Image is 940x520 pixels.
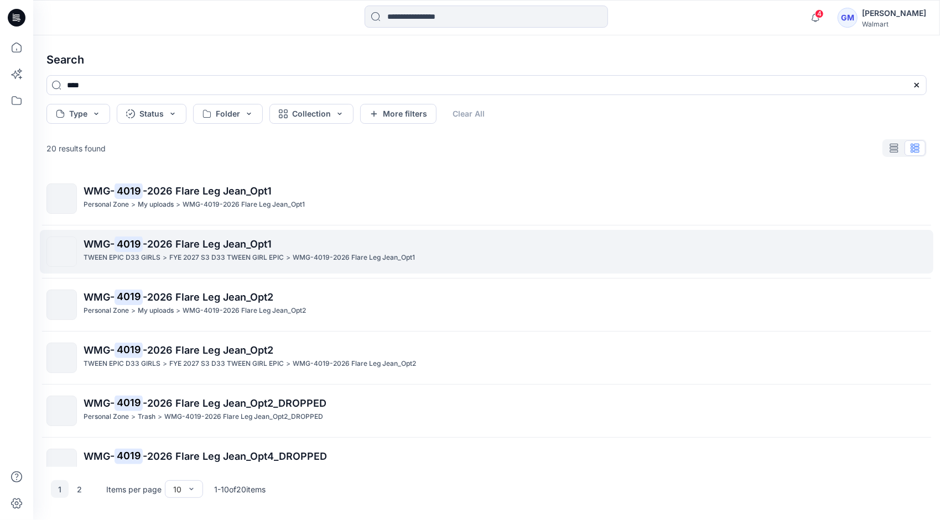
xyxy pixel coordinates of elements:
span: -2026 Flare Leg Jean_Opt1 [143,238,272,250]
div: [PERSON_NAME] [862,7,926,20]
mark: 4019 [115,183,143,198]
p: Items per page [106,484,162,495]
span: -2026 Flare Leg Jean_Opt1 [143,185,272,197]
span: -2026 Flare Leg Jean_Opt4_DROPPED [143,450,327,462]
button: 1 [51,480,69,498]
button: Status [117,104,186,124]
a: WMG-4019-2026 Flare Leg Jean_Opt2Personal Zone>My uploads>WMG-4019-2026 Flare Leg Jean_Opt2 [40,283,933,327]
mark: 4019 [115,342,143,358]
button: Collection [269,104,354,124]
span: WMG- [84,291,115,303]
p: 20 results found [46,143,106,154]
p: My uploads [138,199,174,211]
p: WMG-4019-2026 Flare Leg Jean_Opt1 [293,252,415,264]
p: > [131,305,136,317]
p: > [286,358,290,370]
span: -2026 Flare Leg Jean_Opt2_DROPPED [143,397,326,409]
span: -2026 Flare Leg Jean_Opt2 [143,291,273,303]
p: Personal Zone [84,464,129,476]
p: > [163,358,167,370]
a: WMG-4019-2026 Flare Leg Jean_Opt4_DROPPEDPersonal Zone>Trash>WMG-4019-2026 Flare Leg Jean_Opt4_DR... [40,442,933,486]
mark: 4019 [115,395,143,411]
span: WMG- [84,185,115,197]
span: WMG- [84,397,115,409]
h4: Search [38,44,936,75]
div: Walmart [862,20,926,28]
p: WMG-4019-2026 Flare Leg Jean_Opt1 [183,199,305,211]
a: WMG-4019-2026 Flare Leg Jean_Opt2_DROPPEDPersonal Zone>Trash>WMG-4019-2026 Flare Leg Jean_Opt2_DR... [40,389,933,433]
p: TWEEN EPIC D33 GIRLS [84,358,160,370]
p: My uploads [138,305,174,317]
span: WMG- [84,450,115,462]
p: Personal Zone [84,199,129,211]
p: > [176,199,180,211]
a: WMG-4019-2026 Flare Leg Jean_Opt1Personal Zone>My uploads>WMG-4019-2026 Flare Leg Jean_Opt1 [40,177,933,220]
span: 4 [815,9,824,18]
p: > [131,199,136,211]
span: WMG- [84,238,115,250]
mark: 4019 [115,236,143,251]
mark: 4019 [115,448,143,464]
a: WMG-4019-2026 Flare Leg Jean_Opt2TWEEN EPIC D33 GIRLS>FYE 2027 S3 D33 TWEEN GIRL EPIC>WMG-4019-20... [40,336,933,380]
p: 1 - 10 of 20 items [214,484,266,495]
a: WMG-4019-2026 Flare Leg Jean_Opt1TWEEN EPIC D33 GIRLS>FYE 2027 S3 D33 TWEEN GIRL EPIC>WMG-4019-20... [40,230,933,274]
p: WMG-4019-2026 Flare Leg Jean_Opt2_DROPPED [164,411,323,423]
span: -2026 Flare Leg Jean_Opt2 [143,344,273,356]
p: > [131,464,136,476]
button: 2 [71,480,89,498]
p: WMG-4019-2026 Flare Leg Jean_Opt2 [293,358,416,370]
p: FYE 2027 S3 D33 TWEEN GIRL EPIC [169,252,284,264]
span: WMG- [84,344,115,356]
p: > [158,464,162,476]
div: 10 [173,484,181,495]
p: > [158,411,162,423]
p: > [286,252,290,264]
p: > [176,305,180,317]
div: GM [838,8,858,28]
p: > [131,411,136,423]
p: Trash [138,464,155,476]
p: Trash [138,411,155,423]
button: Folder [193,104,263,124]
mark: 4019 [115,289,143,304]
p: Personal Zone [84,305,129,317]
button: Type [46,104,110,124]
p: FYE 2027 S3 D33 TWEEN GIRL EPIC [169,358,284,370]
p: Personal Zone [84,411,129,423]
p: TWEEN EPIC D33 GIRLS [84,252,160,264]
p: WMG-4019-2026 Flare Leg Jean_Opt4_DROPPED [164,464,324,476]
button: More filters [360,104,437,124]
p: > [163,252,167,264]
p: WMG-4019-2026 Flare Leg Jean_Opt2 [183,305,306,317]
